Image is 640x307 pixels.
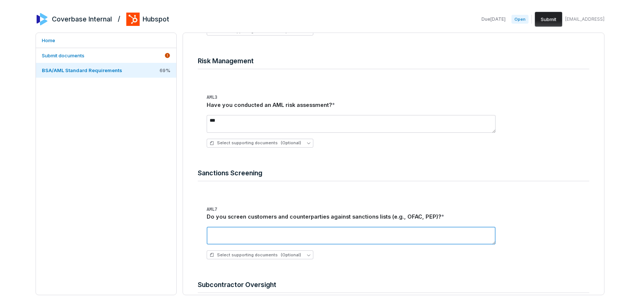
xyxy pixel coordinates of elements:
[565,16,604,22] span: [EMAIL_ADDRESS]
[160,67,170,74] span: 69 %
[36,63,176,78] a: BSA/AML Standard Requirements69%
[210,140,301,146] span: Select supporting documents
[42,53,84,58] span: Submit documents
[207,207,217,212] span: AML7
[198,280,589,290] h4: Subcontractor Oversight
[198,168,589,178] h4: Sanctions Screening
[143,14,169,24] h2: Hubspot
[118,13,120,24] h2: /
[511,15,529,24] span: Open
[207,213,589,221] div: Do you screen customers and counterparties against sanctions lists (e.g., OFAC, PEP)?
[210,252,301,258] span: Select supporting documents
[207,95,217,100] span: AML3
[281,140,301,146] span: (Optional)
[42,67,122,73] span: BSA/AML Standard Requirements
[52,14,112,24] h2: Coverbase Internal
[207,101,589,109] div: Have you conducted an AML risk assessment?
[535,12,562,27] button: Submit
[481,16,506,22] span: Due [DATE]
[36,48,176,63] a: Submit documents
[281,252,301,258] span: (Optional)
[36,33,176,48] a: Home
[198,56,589,66] h4: Risk Management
